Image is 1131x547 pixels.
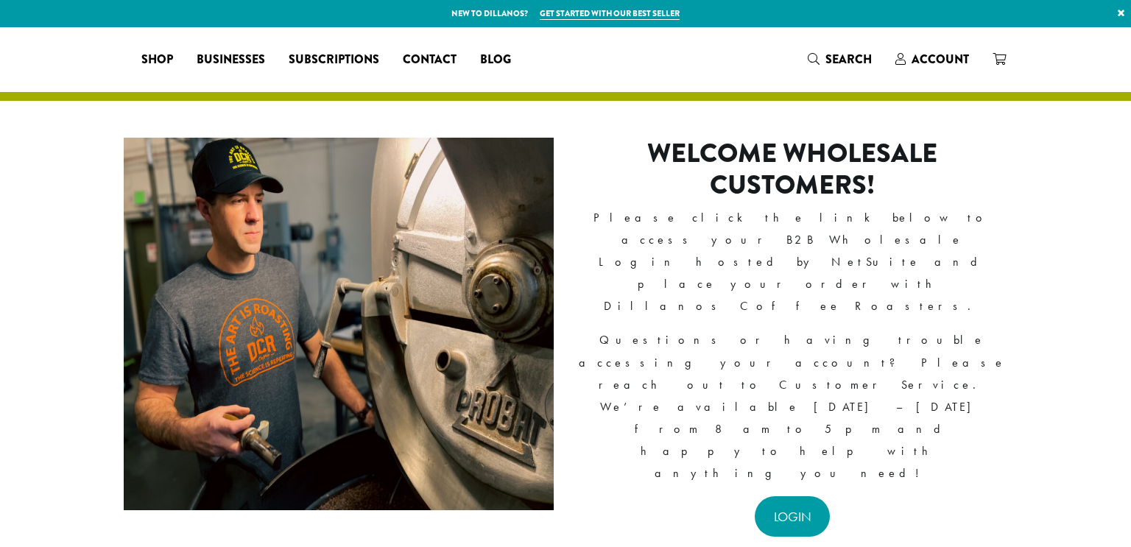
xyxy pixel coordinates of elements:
[289,51,379,69] span: Subscriptions
[130,48,185,71] a: Shop
[197,51,265,69] span: Businesses
[577,207,1007,317] p: Please click the link below to access your B2B Wholesale Login hosted by NetSuite and place your ...
[540,7,680,20] a: Get started with our best seller
[825,51,872,68] span: Search
[480,51,511,69] span: Blog
[577,329,1007,484] p: Questions or having trouble accessing your account? Please reach out to Customer Service. We’re a...
[403,51,457,69] span: Contact
[912,51,969,68] span: Account
[755,496,831,537] a: LOGIN
[577,138,1007,201] h2: Welcome Wholesale Customers!
[141,51,173,69] span: Shop
[796,47,884,71] a: Search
